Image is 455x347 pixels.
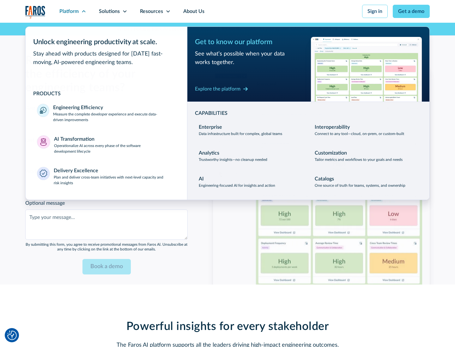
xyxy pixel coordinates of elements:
[76,320,379,333] h2: Powerful insights for every stakeholder
[33,90,179,97] div: PRODUCTS
[195,145,306,166] a: AnalyticsTrustworthy insights—no cleanup needed
[82,259,131,274] input: Book a demo
[393,5,430,18] a: Get a demo
[7,331,17,340] button: Cookie Settings
[195,85,240,93] div: Explore the platform
[33,37,179,47] div: Unlock engineering productivity at scale.
[311,120,422,140] a: InteroperabilityConnect to any tool—cloud, on-prem, or custom-built
[33,163,179,190] a: Delivery ExcellencePlan and deliver cross-team initiatives with next-level capacity and risk insi...
[53,111,176,123] p: Measure the complete developer experience and execute data-driven improvements
[25,199,188,207] label: Optional message
[33,50,179,67] div: Stay ahead with products designed for [DATE] fast-moving, AI-powered engineering teams.
[25,6,45,19] a: home
[315,123,350,131] div: Interoperability
[195,109,422,117] div: CAPABILITIES
[315,157,403,162] p: Tailor metrics and workflows to your goals and needs
[315,183,405,188] p: One source of truth for teams, systems, and ownership
[311,171,422,192] a: CatalogsOne source of truth for teams, systems, and ownership
[311,145,422,166] a: CustomizationTailor metrics and workflows to your goals and needs
[25,6,45,19] img: Logo of the analytics and reporting company Faros.
[25,23,430,200] nav: Platform
[140,8,163,15] div: Resources
[195,50,306,67] div: See what’s possible when your data works together.
[54,135,94,143] div: AI Transformation
[199,175,204,183] div: AI
[33,100,179,126] a: Engineering EfficiencyMeasure the complete developer experience and execute data-driven improvements
[7,331,17,340] img: Revisit consent button
[54,143,176,154] p: Operationalize AI across every phase of the software development lifecycle
[195,120,306,140] a: EnterpriseData infrastructure built for complex, global teams
[362,5,388,18] a: Sign in
[53,104,103,111] div: Engineering Efficiency
[54,174,176,186] p: Plan and deliver cross-team initiatives with next-level capacity and risk insights
[195,37,306,47] div: Get to know our platform
[199,123,222,131] div: Enterprise
[199,131,282,137] p: Data infrastructure built for complex, global teams
[195,171,306,192] a: AIEngineering-focused AI for insights and action
[315,149,347,157] div: Customization
[59,8,79,15] div: Platform
[54,167,98,174] div: Delivery Excellence
[33,132,179,158] a: AI TransformationOperationalize AI across every phase of the software development lifecycle
[199,157,267,162] p: Trustworthy insights—no cleanup needed
[25,242,188,251] div: By submitting this form, you agree to receive promotional messages from Faros Al. Unsubscribe at ...
[199,149,219,157] div: Analytics
[99,8,120,15] div: Solutions
[315,131,404,137] p: Connect to any tool—cloud, on-prem, or custom-built
[315,175,334,183] div: Catalogs
[199,183,275,188] p: Engineering-focused AI for insights and action
[195,84,248,94] a: Explore the platform
[311,37,422,102] img: Workflow productivity trends heatmap chart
